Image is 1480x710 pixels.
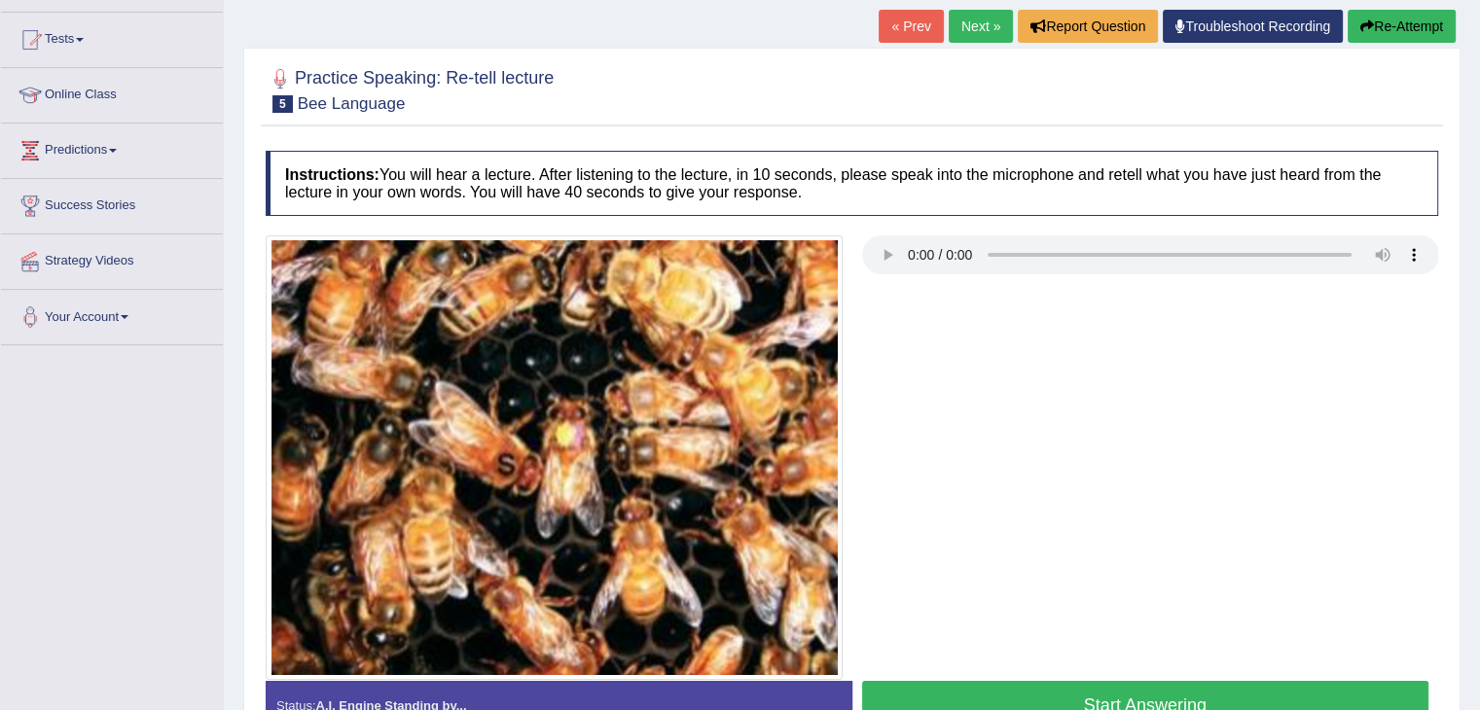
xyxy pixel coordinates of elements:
[1018,10,1158,43] button: Report Question
[272,95,293,113] span: 5
[1,124,223,172] a: Predictions
[298,94,406,113] small: Bee Language
[1,179,223,228] a: Success Stories
[266,151,1438,216] h4: You will hear a lecture. After listening to the lecture, in 10 seconds, please speak into the mic...
[266,64,554,113] h2: Practice Speaking: Re-tell lecture
[949,10,1013,43] a: Next »
[1,13,223,61] a: Tests
[1,68,223,117] a: Online Class
[1163,10,1343,43] a: Troubleshoot Recording
[1348,10,1456,43] button: Re-Attempt
[1,290,223,338] a: Your Account
[285,166,379,183] b: Instructions:
[1,234,223,283] a: Strategy Videos
[879,10,943,43] a: « Prev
